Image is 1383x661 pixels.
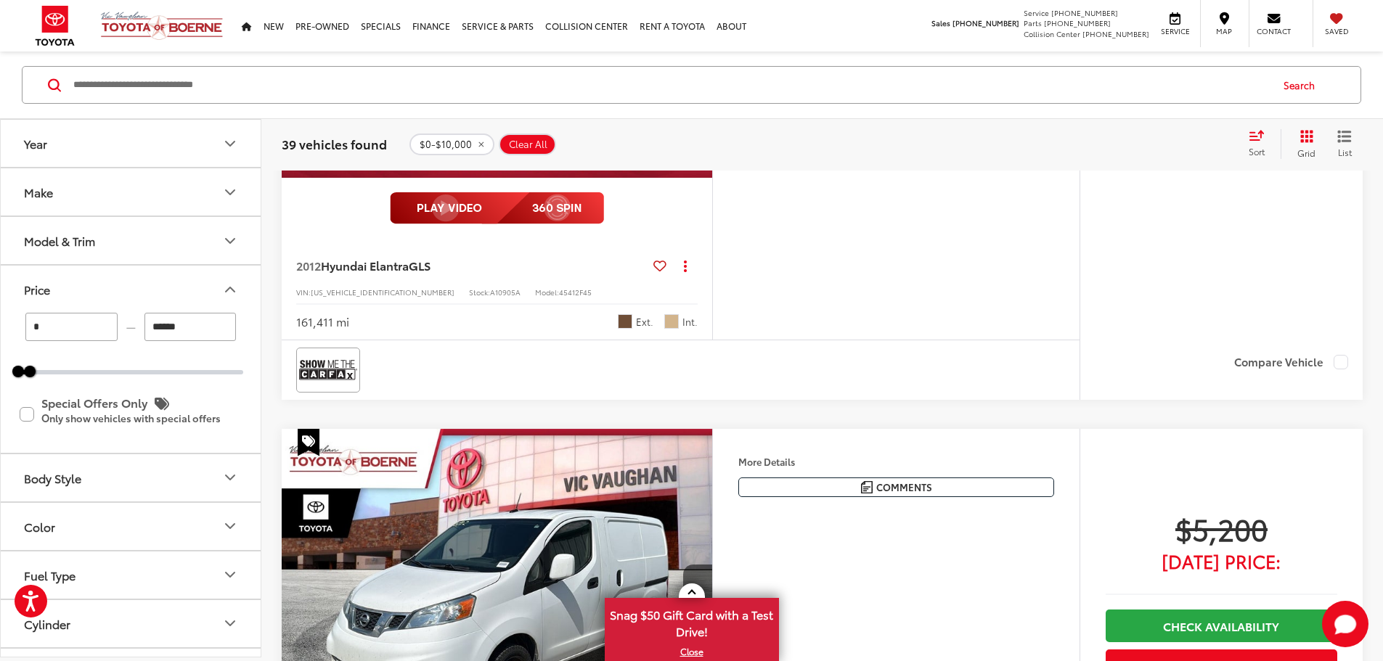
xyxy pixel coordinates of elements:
[1024,17,1042,28] span: Parts
[636,315,653,329] span: Ext.
[1106,609,1337,642] a: Check Availability
[390,192,604,224] img: full motion video
[72,67,1270,102] input: Search by Make, Model, or Keyword
[221,615,239,632] div: Cylinder
[221,469,239,486] div: Body Style
[311,287,454,297] span: [US_VEHICLE_IDENTIFICATION_NUMBER]
[298,429,319,456] span: Special
[1106,510,1337,546] span: $5,200
[1,266,262,313] button: PricePrice
[1024,7,1049,18] span: Service
[221,135,239,152] div: Year
[1,168,262,215] button: MakeMake
[1297,146,1315,158] span: Grid
[738,456,1054,467] h4: More Details
[296,313,349,330] div: 161,411 mi
[684,260,687,271] span: dropdown dots
[221,566,239,583] div: Fuel Type
[1159,26,1191,36] span: Service
[861,481,873,493] img: Comments
[24,616,70,630] div: Cylinder
[1326,129,1363,158] button: List View
[25,313,118,341] input: minimum Buy price
[1241,129,1281,158] button: Select sort value
[1257,26,1291,36] span: Contact
[282,134,387,152] span: 39 vehicles found
[672,253,698,279] button: Actions
[321,257,409,274] span: Hyundai Elantra
[24,470,81,484] div: Body Style
[221,232,239,250] div: Model & Trim
[664,314,679,329] span: Beige
[1,502,262,549] button: ColorColor
[1044,17,1111,28] span: [PHONE_NUMBER]
[931,17,950,28] span: Sales
[221,517,239,535] div: Color
[469,287,490,297] span: Stock:
[1051,7,1118,18] span: [PHONE_NUMBER]
[559,287,592,297] span: 45412F45
[221,184,239,201] div: Make
[738,477,1054,497] button: Comments
[41,414,242,424] p: Only show vehicles with special offers
[509,138,547,149] span: Clear All
[24,567,76,581] div: Fuel Type
[122,321,140,333] span: —
[1106,554,1337,568] span: [DATE] Price:
[1322,601,1368,647] button: Toggle Chat Window
[1281,129,1326,158] button: Grid View
[1249,145,1265,157] span: Sort
[499,133,556,155] button: Clear All
[24,282,50,296] div: Price
[299,350,357,389] img: View CARFAX report
[1321,26,1353,36] span: Saved
[221,281,239,298] div: Price
[24,234,95,247] div: Model & Trim
[1234,355,1348,369] label: Compare Vehicle
[683,564,712,615] button: Next image
[1,551,262,598] button: Fuel TypeFuel Type
[1337,145,1352,157] span: List
[409,133,494,155] button: remove 0-10000
[100,11,224,41] img: Vic Vaughan Toyota of Boerne
[296,258,648,274] a: 2012Hyundai ElantraGLS
[606,599,778,644] span: Snag $50 Gift Card with a Test Drive!
[296,257,321,274] span: 2012
[20,390,242,438] label: Special Offers Only
[144,313,237,341] input: maximum Buy price
[952,17,1019,28] span: [PHONE_NUMBER]
[1,599,262,646] button: CylinderCylinder
[1208,26,1240,36] span: Map
[1270,67,1336,103] button: Search
[24,519,55,533] div: Color
[1322,601,1368,647] svg: Start Chat
[682,315,698,329] span: Int.
[1,453,262,501] button: Body StyleBody Style
[535,287,559,297] span: Model:
[420,138,472,149] span: $0-$10,000
[24,185,53,199] div: Make
[24,136,47,150] div: Year
[296,287,311,297] span: VIN:
[876,480,932,494] span: Comments
[490,287,521,297] span: A10905A
[618,314,632,329] span: Gold
[1024,28,1080,39] span: Collision Center
[1,217,262,264] button: Model & TrimModel & Trim
[409,257,431,274] span: GLS
[1082,28,1149,39] span: [PHONE_NUMBER]
[1,120,262,167] button: YearYear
